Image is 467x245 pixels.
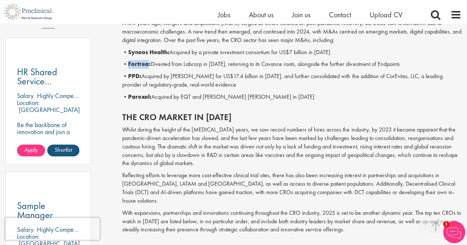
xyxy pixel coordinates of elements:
span: HR Shared Service Specialist [17,66,57,97]
a: Shortlist [47,144,79,156]
span: Location: [17,98,40,107]
p: Highly Competitive [37,91,86,100]
h2: The CRO market in [DATE] [122,112,461,122]
p: Whilst during the height of the [MEDICAL_DATA] years, we saw record numbers of hires across the i... [122,126,461,168]
p: • Acquired by EQT and [PERSON_NAME] [PERSON_NAME] in [DATE] [122,93,461,101]
b: Syneos Health: [128,48,169,56]
p: Be the backbone of innovation and join a leading pharmaceutical company to help keep life-changin... [17,121,79,163]
img: Chatbot [443,221,465,243]
span: 1 [443,221,449,227]
p: [GEOGRAPHIC_DATA], [GEOGRAPHIC_DATA] [17,105,82,121]
b: Parexel: [128,93,151,101]
a: Join us [292,10,310,20]
a: HR Shared Service Specialist [17,67,79,86]
a: Sample Manager [17,201,79,220]
span: Salary [17,91,34,100]
a: Upload CV [370,10,402,20]
span: Sample Manager [17,199,53,221]
p: A few years ago, mergers and acquisitions (M&As) surged as CROs focused on post-pandemic recovery... [122,19,461,45]
p: • Divested from Labcorp in [DATE], returning to its Covance roots, alongside the further divestme... [122,60,461,69]
a: Contact [329,10,351,20]
p: Reflecting efforts to leverage more cost-effective clinical trial sites, there has also been incr... [122,171,461,205]
p: • Acquired by a private investment consortium for US$7 billion in [DATE] [122,48,461,57]
b: Fortrea: [128,60,151,68]
b: PPD: [128,72,141,80]
iframe: reCAPTCHA [5,218,100,240]
a: Apply [17,144,45,156]
a: Jobs [218,10,230,20]
p: • Acquired by [PERSON_NAME] for US$17.4 billion in [DATE], and further consolidated with the addi... [122,72,461,89]
span: Apply [24,146,38,154]
a: About us [249,10,274,20]
p: With expansions, partnerships and innovations continuing throughout the CRO industry, 2025 is set... [122,209,461,234]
